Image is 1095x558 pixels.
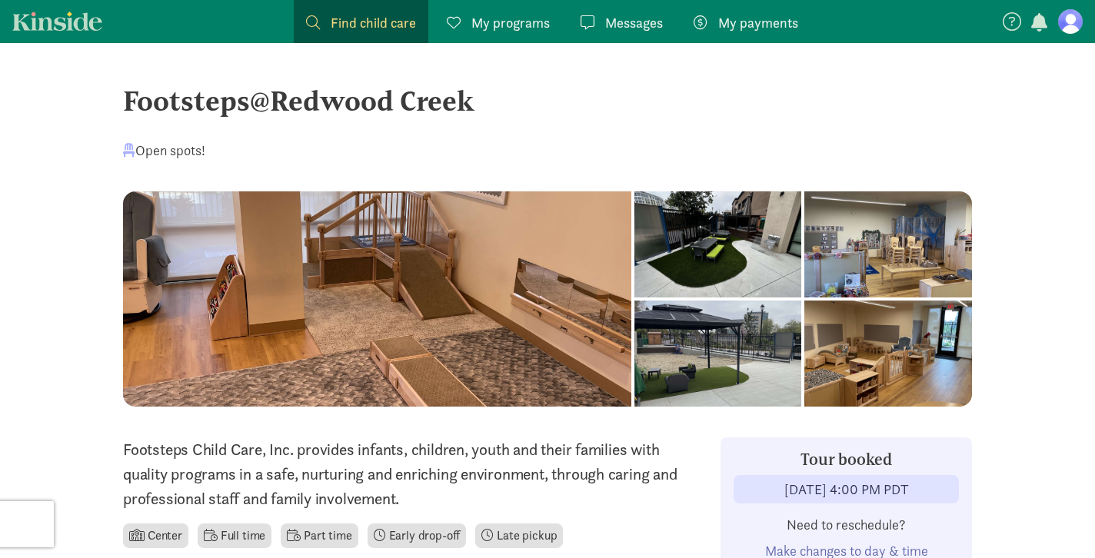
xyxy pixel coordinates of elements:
span: Find child care [331,12,416,33]
li: Early drop-off [368,523,467,548]
p: Footsteps Child Care, Inc. provides infants, children, youth and their families with quality prog... [123,437,702,511]
li: Part time [281,523,358,548]
h3: Tour booked [734,450,959,469]
span: My payments [718,12,798,33]
li: Full time [198,523,271,548]
a: Kinside [12,12,102,31]
div: [DATE] 4:00 PM PDT [784,479,909,500]
div: Open spots! [123,140,205,161]
div: Footsteps@Redwood Creek [123,80,972,121]
span: Messages [605,12,663,33]
li: Center [123,523,188,548]
p: Need to reschedule? [734,516,959,534]
span: My programs [471,12,550,33]
li: Late pickup [475,523,563,548]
